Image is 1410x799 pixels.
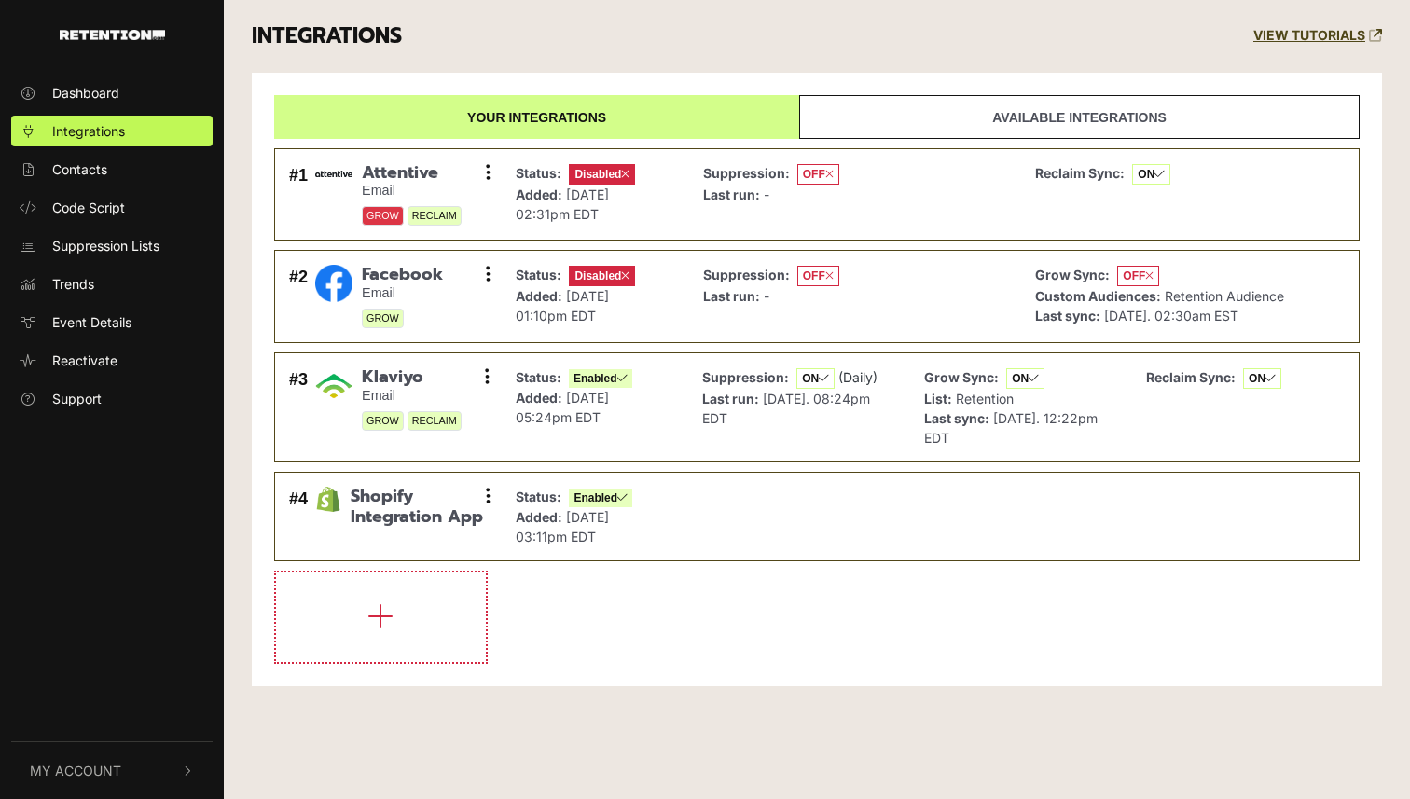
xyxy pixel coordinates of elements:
[797,266,839,286] span: OFF
[362,411,404,431] span: GROW
[703,165,790,181] strong: Suppression:
[799,95,1360,139] a: Available integrations
[408,206,462,226] span: RECLAIM
[11,77,213,108] a: Dashboard
[52,274,94,294] span: Trends
[1104,308,1238,324] span: [DATE]. 02:30am EST
[1035,308,1100,324] strong: Last sync:
[516,267,561,282] strong: Status:
[11,307,213,338] a: Event Details
[289,367,308,448] div: #3
[362,163,462,184] span: Attentive
[362,367,462,388] span: Klaviyo
[11,116,213,146] a: Integrations
[315,367,352,405] img: Klaviyo
[1117,266,1159,286] span: OFF
[569,369,632,388] span: Enabled
[764,186,769,202] span: -
[569,266,635,286] span: Disabled
[11,230,213,261] a: Suppression Lists
[1035,165,1125,181] strong: Reclaim Sync:
[924,369,999,385] strong: Grow Sync:
[11,192,213,223] a: Code Script
[289,487,308,546] div: #4
[11,154,213,185] a: Contacts
[362,388,462,404] small: Email
[362,285,443,301] small: Email
[11,742,213,799] button: My Account
[52,83,119,103] span: Dashboard
[11,383,213,414] a: Support
[516,369,561,385] strong: Status:
[315,265,352,302] img: Facebook
[30,761,121,780] span: My Account
[956,391,1014,406] span: Retention
[516,390,609,425] span: [DATE] 05:24pm EDT
[1035,267,1110,282] strong: Grow Sync:
[1165,288,1284,304] span: Retention Audience
[1243,368,1281,389] span: ON
[11,345,213,376] a: Reactivate
[52,236,159,255] span: Suppression Lists
[516,186,609,222] span: [DATE] 02:31pm EDT
[52,312,131,332] span: Event Details
[838,369,878,385] span: (Daily)
[1132,164,1170,185] span: ON
[569,164,635,185] span: Disabled
[52,389,102,408] span: Support
[274,95,799,139] a: Your integrations
[1006,368,1044,389] span: ON
[315,487,341,513] img: Shopify Integration App
[362,309,404,328] span: GROW
[924,410,989,426] strong: Last sync:
[703,288,760,304] strong: Last run:
[362,206,404,226] span: GROW
[1146,369,1236,385] strong: Reclaim Sync:
[362,183,462,199] small: Email
[516,288,562,304] strong: Added:
[351,487,489,527] span: Shopify Integration App
[516,165,561,181] strong: Status:
[1253,28,1382,44] a: VIEW TUTORIALS
[703,186,760,202] strong: Last run:
[52,351,117,370] span: Reactivate
[516,390,562,406] strong: Added:
[703,267,790,282] strong: Suppression:
[11,269,213,299] a: Trends
[289,163,308,227] div: #1
[796,368,835,389] span: ON
[252,23,402,49] h3: INTEGRATIONS
[315,171,352,177] img: Attentive
[52,121,125,141] span: Integrations
[702,391,759,406] strong: Last run:
[60,30,165,40] img: Retention.com
[569,489,632,507] span: Enabled
[702,369,789,385] strong: Suppression:
[516,186,562,202] strong: Added:
[289,265,308,328] div: #2
[924,410,1098,446] span: [DATE]. 12:22pm EDT
[516,489,561,504] strong: Status:
[516,509,609,544] span: [DATE] 03:11pm EDT
[516,509,562,525] strong: Added:
[52,159,107,179] span: Contacts
[764,288,769,304] span: -
[797,164,839,185] span: OFF
[1035,288,1161,304] strong: Custom Audiences:
[408,411,462,431] span: RECLAIM
[702,391,870,426] span: [DATE]. 08:24pm EDT
[362,265,443,285] span: Facebook
[924,391,952,406] strong: List:
[52,198,125,217] span: Code Script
